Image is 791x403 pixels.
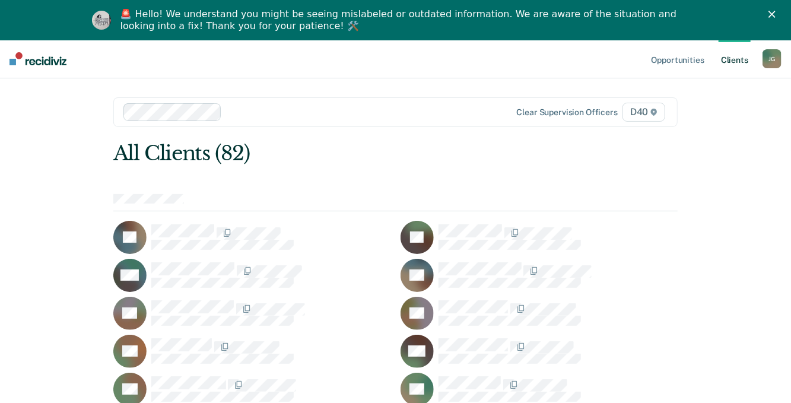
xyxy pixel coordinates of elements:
button: JG [763,49,782,68]
img: Recidiviz [9,52,66,65]
a: Clients [719,40,751,78]
a: Opportunities [649,40,707,78]
span: D40 [622,103,665,122]
div: 🚨 Hello! We understand you might be seeing mislabeled or outdated information. We are aware of th... [120,8,681,32]
div: J G [763,49,782,68]
img: Profile image for Kim [92,11,111,30]
div: Clear supervision officers [517,107,618,118]
div: Close [768,11,780,18]
div: All Clients (82) [113,141,565,166]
